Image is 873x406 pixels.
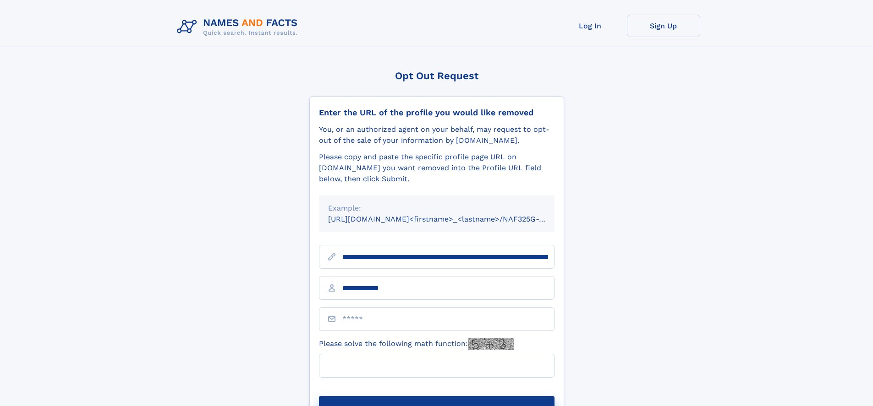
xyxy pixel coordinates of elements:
img: Logo Names and Facts [173,15,305,39]
div: Example: [328,203,545,214]
div: Please copy and paste the specific profile page URL on [DOMAIN_NAME] you want removed into the Pr... [319,152,555,184]
a: Log In [554,15,627,37]
label: Please solve the following math function: [319,338,514,350]
small: [URL][DOMAIN_NAME]<firstname>_<lastname>/NAF325G-xxxxxxxx [328,215,572,223]
div: You, or an authorized agent on your behalf, may request to opt-out of the sale of your informatio... [319,124,555,146]
a: Sign Up [627,15,700,37]
div: Opt Out Request [309,70,564,81]
div: Enter the URL of the profile you would like removed [319,108,555,118]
